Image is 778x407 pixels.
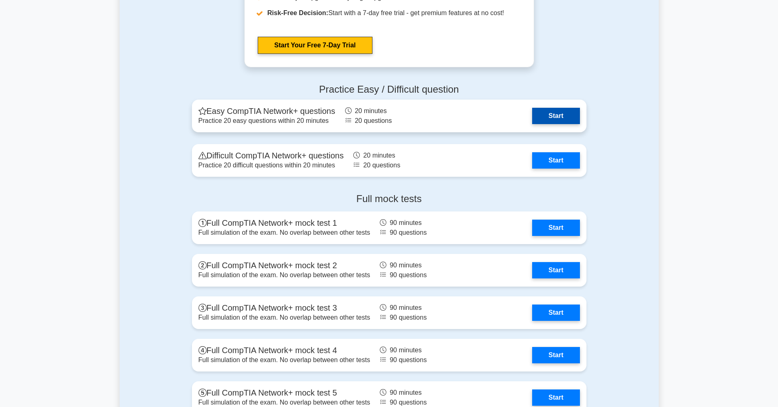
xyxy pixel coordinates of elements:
a: Start [532,108,580,124]
a: Start [532,305,580,321]
a: Start [532,220,580,236]
a: Start [532,262,580,278]
a: Start [532,347,580,363]
a: Start [532,389,580,406]
h4: Practice Easy / Difficult question [192,84,586,96]
a: Start [532,152,580,169]
h4: Full mock tests [192,193,586,205]
a: Start Your Free 7-Day Trial [258,37,372,54]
